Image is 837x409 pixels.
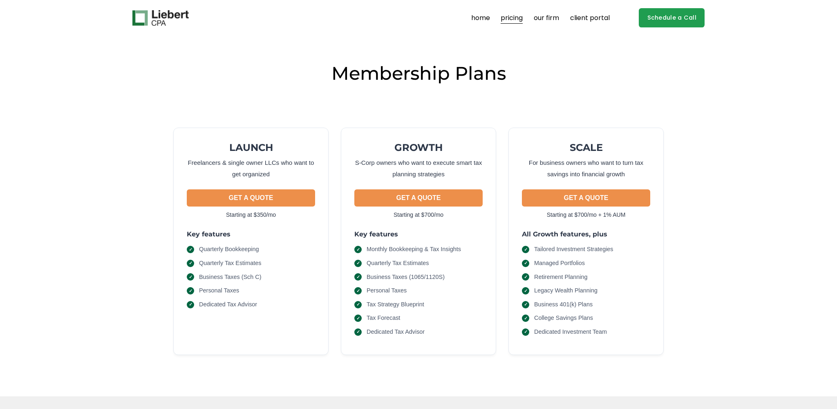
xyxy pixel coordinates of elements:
span: Business Taxes (Sch C) [199,273,262,282]
span: Tailored Investment Strategies [534,245,613,254]
span: Tax Strategy Blueprint [367,300,424,309]
span: Dedicated Investment Team [534,328,607,337]
p: For business owners who want to turn tax savings into financial growth [522,157,650,180]
span: Quarterly Tax Estimates [199,259,262,268]
span: Personal Taxes [199,286,239,295]
a: client portal [570,11,610,25]
p: Starting at $700/mo + 1% AUM [522,210,650,220]
span: Business 401(k) Plans [534,300,593,309]
p: S-Corp owners who want to execute smart tax planning strategies [354,157,483,180]
span: Business Taxes (1065/1120S) [367,273,445,282]
span: College Savings Plans [534,314,593,323]
span: Dedicated Tax Advisor [199,300,257,309]
button: GET A QUOTE [522,189,650,207]
span: Quarterly Tax Estimates [367,259,429,268]
h2: SCALE [522,141,650,154]
p: Freelancers & single owner LLCs who want to get organized [187,157,315,180]
h2: Membership Plans [132,61,705,85]
a: home [471,11,490,25]
span: Managed Portfolios [534,259,585,268]
a: Schedule a Call [639,8,705,27]
h3: Key features [187,230,315,238]
h2: LAUNCH [187,141,315,154]
h3: Key features [354,230,483,238]
span: Retirement Planning [534,273,587,282]
a: our firm [534,11,559,25]
span: Monthly Bookkeeping & Tax Insights [367,245,461,254]
button: GET A QUOTE [187,189,315,207]
p: Starting at $350/mo [187,210,315,220]
h2: GROWTH [354,141,483,154]
span: Quarterly Bookkeeping [199,245,259,254]
p: Starting at $700/mo [354,210,483,220]
a: pricing [501,11,523,25]
span: Legacy Wealth Planning [534,286,598,295]
button: GET A QUOTE [354,189,483,207]
img: Liebert CPA [132,10,189,26]
span: Personal Taxes [367,286,407,295]
span: Tax Forecast [367,314,400,323]
span: Dedicated Tax Advisor [367,328,425,337]
h3: All Growth features, plus [522,230,650,238]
